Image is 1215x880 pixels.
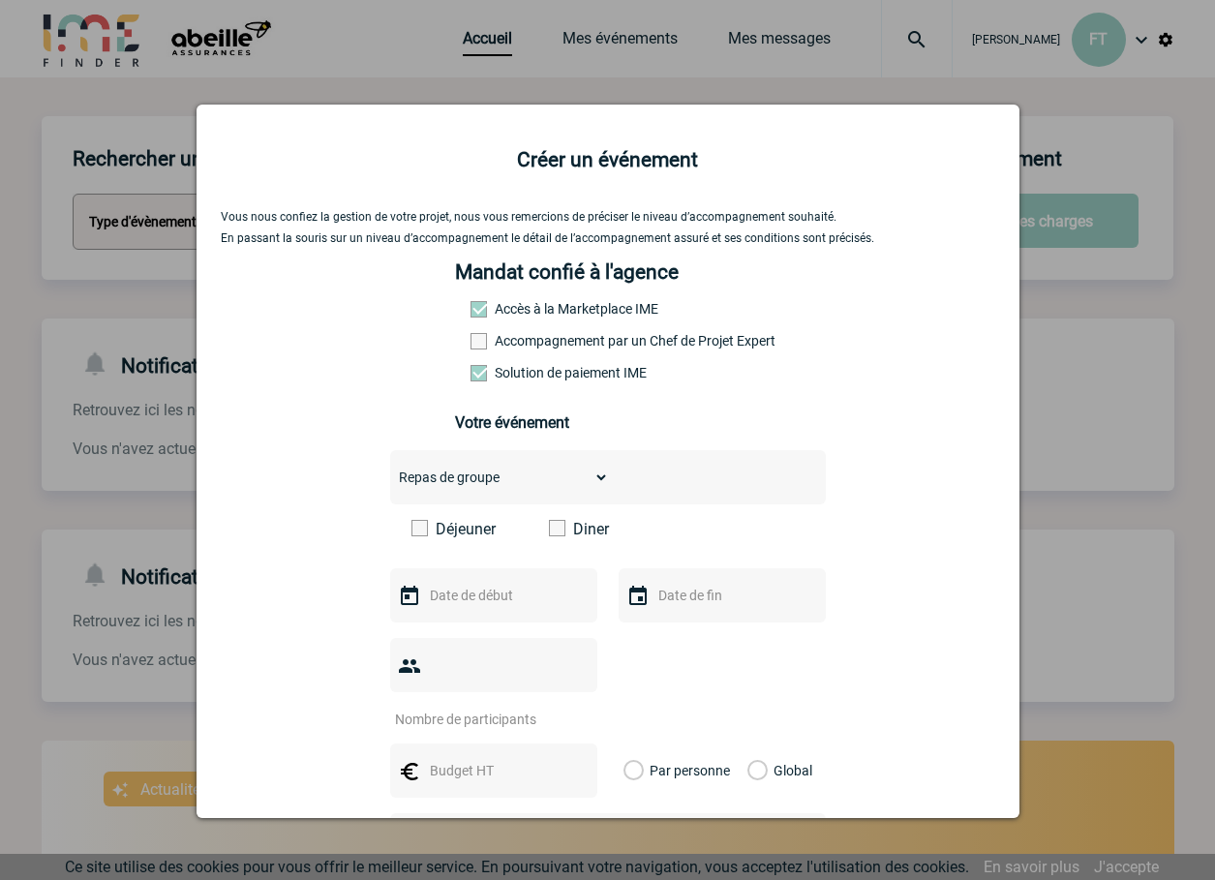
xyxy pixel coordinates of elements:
input: Nombre de participants [390,707,572,732]
h4: Mandat confié à l'agence [455,260,679,284]
label: Déjeuner [411,520,523,538]
input: Date de fin [653,583,787,608]
label: Prestation payante [471,333,556,349]
label: Diner [549,520,660,538]
input: Date de début [425,583,559,608]
h2: Créer un événement [221,148,995,171]
input: Budget HT [425,758,559,783]
h3: Votre événement [455,413,760,432]
label: Par personne [623,743,645,798]
label: Global [747,743,760,798]
p: Vous nous confiez la gestion de votre projet, nous vous remercions de préciser le niveau d’accomp... [221,210,995,224]
label: Accès à la Marketplace IME [471,301,556,317]
p: En passant la souris sur un niveau d’accompagnement le détail de l’accompagnement assuré et ses c... [221,231,995,245]
label: Conformité aux process achat client, Prise en charge de la facturation, Mutualisation de plusieur... [471,365,556,380]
